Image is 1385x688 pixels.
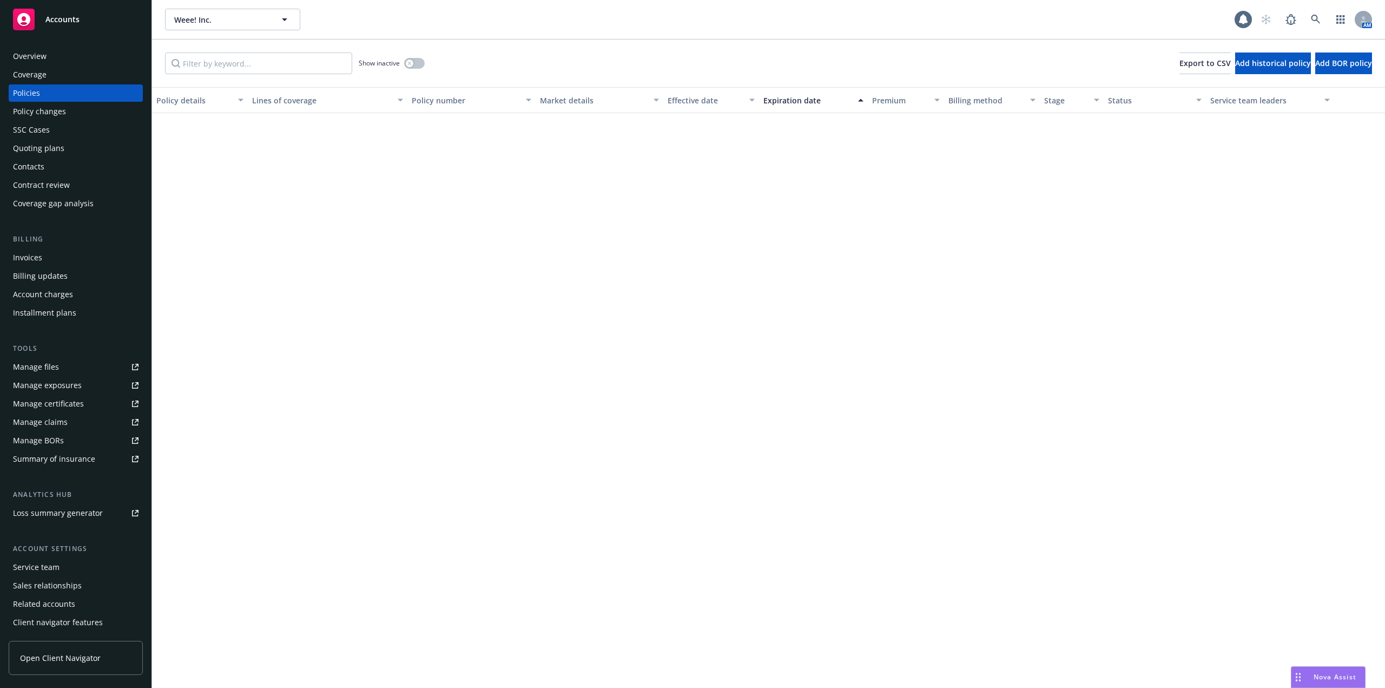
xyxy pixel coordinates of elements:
[9,4,143,35] a: Accounts
[9,395,143,412] a: Manage certificates
[9,343,143,354] div: Tools
[9,103,143,120] a: Policy changes
[9,614,143,631] a: Client navigator features
[1104,87,1206,113] button: Status
[359,58,400,68] span: Show inactive
[1108,95,1190,106] div: Status
[13,504,103,522] div: Loss summary generator
[248,87,407,113] button: Lines of coverage
[13,358,59,376] div: Manage files
[9,377,143,394] a: Manage exposures
[252,95,391,106] div: Lines of coverage
[868,87,945,113] button: Premium
[1179,58,1231,68] span: Export to CSV
[1280,9,1302,30] a: Report a Bug
[13,450,95,468] div: Summary of insurance
[13,103,66,120] div: Policy changes
[948,95,1024,106] div: Billing method
[9,414,143,431] a: Manage claims
[1210,95,1317,106] div: Service team leaders
[13,84,40,102] div: Policies
[9,286,143,303] a: Account charges
[1235,53,1311,74] button: Add historical policy
[13,140,64,157] div: Quoting plans
[13,121,50,139] div: SSC Cases
[9,267,143,285] a: Billing updates
[9,543,143,554] div: Account settings
[13,286,73,303] div: Account charges
[872,95,928,106] div: Premium
[9,432,143,449] a: Manage BORs
[9,121,143,139] a: SSC Cases
[9,158,143,175] a: Contacts
[9,66,143,83] a: Coverage
[9,84,143,102] a: Policies
[13,614,103,631] div: Client navigator features
[1255,9,1277,30] a: Start snowing
[9,234,143,245] div: Billing
[9,140,143,157] a: Quoting plans
[1315,58,1372,68] span: Add BOR policy
[1206,87,1334,113] button: Service team leaders
[13,377,82,394] div: Manage exposures
[13,267,68,285] div: Billing updates
[13,395,84,412] div: Manage certificates
[412,95,519,106] div: Policy number
[13,66,47,83] div: Coverage
[13,559,60,576] div: Service team
[13,176,70,194] div: Contract review
[13,195,94,212] div: Coverage gap analysis
[407,87,535,113] button: Policy number
[663,87,759,113] button: Effective date
[13,577,82,594] div: Sales relationships
[536,87,663,113] button: Market details
[9,358,143,376] a: Manage files
[1044,95,1087,106] div: Stage
[1330,9,1351,30] a: Switch app
[1315,53,1372,74] button: Add BOR policy
[9,176,143,194] a: Contract review
[174,14,268,25] span: Weee! Inc.
[13,48,47,65] div: Overview
[9,504,143,522] a: Loss summary generator
[13,595,75,613] div: Related accounts
[9,595,143,613] a: Related accounts
[9,559,143,576] a: Service team
[9,195,143,212] a: Coverage gap analysis
[1235,58,1311,68] span: Add historical policy
[1179,53,1231,74] button: Export to CSV
[9,489,143,500] div: Analytics hub
[1291,666,1366,688] button: Nova Assist
[9,249,143,266] a: Invoices
[13,304,76,322] div: Installment plans
[1305,9,1327,30] a: Search
[540,95,647,106] div: Market details
[759,87,868,113] button: Expiration date
[13,414,68,431] div: Manage claims
[165,9,300,30] button: Weee! Inc.
[668,95,743,106] div: Effective date
[45,15,80,24] span: Accounts
[9,48,143,65] a: Overview
[9,450,143,468] a: Summary of insurance
[944,87,1040,113] button: Billing method
[20,652,101,664] span: Open Client Navigator
[1314,672,1356,682] span: Nova Assist
[156,95,232,106] div: Policy details
[9,304,143,322] a: Installment plans
[152,87,248,113] button: Policy details
[1040,87,1104,113] button: Stage
[165,53,352,74] input: Filter by keyword...
[13,158,44,175] div: Contacts
[1291,667,1305,687] div: Drag to move
[763,95,852,106] div: Expiration date
[13,432,64,449] div: Manage BORs
[13,249,42,266] div: Invoices
[9,577,143,594] a: Sales relationships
